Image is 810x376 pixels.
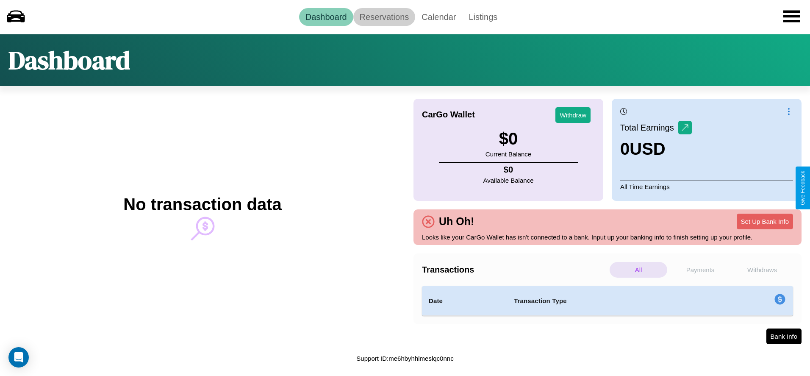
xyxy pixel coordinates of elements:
h4: Uh Oh! [435,215,478,228]
a: Calendar [415,8,462,26]
div: Give Feedback [800,171,806,205]
h3: $ 0 [485,129,531,148]
p: Support ID: me6hbyhhlmeslqc0nnc [356,353,453,364]
a: Listings [462,8,504,26]
p: Total Earnings [620,120,678,135]
p: Current Balance [485,148,531,160]
h4: CarGo Wallet [422,110,475,120]
h4: $ 0 [483,165,534,175]
a: Reservations [353,8,416,26]
button: Withdraw [555,107,591,123]
p: All [610,262,667,278]
a: Dashboard [299,8,353,26]
h4: Date [429,296,500,306]
button: Set Up Bank Info [737,214,793,229]
p: Available Balance [483,175,534,186]
h2: No transaction data [123,195,281,214]
p: Withdraws [733,262,791,278]
h4: Transaction Type [514,296,705,306]
p: Payments [671,262,729,278]
p: All Time Earnings [620,181,793,192]
table: simple table [422,286,793,316]
h3: 0 USD [620,139,692,159]
h1: Dashboard [8,43,130,78]
div: Open Intercom Messenger [8,347,29,368]
h4: Transactions [422,265,607,275]
button: Bank Info [766,329,802,344]
p: Looks like your CarGo Wallet has isn't connected to a bank. Input up your banking info to finish ... [422,231,793,243]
